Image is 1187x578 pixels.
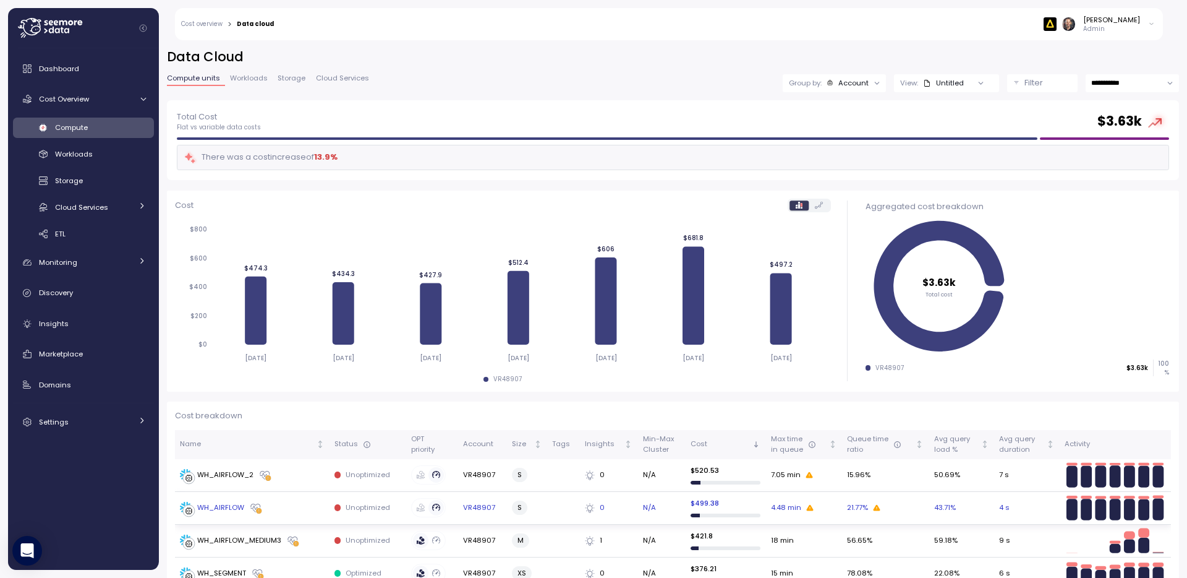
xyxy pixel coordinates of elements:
div: WH_AIRFLOW_MEDIUM3 [197,535,281,546]
tspan: $681.8 [683,235,704,243]
div: WH_AIRFLOW_2 [197,470,253,481]
th: Max timein queueNot sorted [765,430,841,459]
div: Status [334,439,401,450]
div: Sorted descending [752,440,760,449]
a: Discovery [13,281,154,306]
span: Compute [55,123,88,132]
a: ETL [13,223,154,244]
tspan: $606 [597,245,615,253]
p: Group by: [789,78,822,88]
p: Unoptimized [346,470,390,480]
tspan: $497.2 [769,261,792,269]
p: Cost [175,199,194,212]
span: S [517,468,522,481]
span: Workloads [55,149,93,159]
tspan: [DATE] [420,354,441,362]
p: Optimized [346,568,381,578]
div: Not sorted [534,440,542,449]
tspan: $427.9 [419,271,442,279]
th: Avg queryload %Not sorted [929,430,994,459]
p: Cost breakdown [175,410,1171,422]
div: WH_AIRFLOW [197,503,244,514]
p: $ 376.21 [691,564,761,574]
td: VR48907 [458,492,507,525]
p: $ 421.8 [691,531,761,541]
div: Min-Max Cluster [643,434,681,455]
h2: Data Cloud [167,48,1179,66]
td: N/A [638,459,686,492]
a: Settings [13,410,154,434]
div: Data cloud [237,21,274,27]
a: Workloads [13,144,154,165]
p: Filter [1024,77,1043,89]
div: VR48907 [875,364,904,373]
td: VR48907 [458,525,507,558]
tspan: $600 [190,254,207,262]
div: Not sorted [981,440,989,449]
tspan: [DATE] [508,354,529,362]
span: 50.69 % [934,470,960,481]
tspan: $200 [190,312,207,320]
span: Cloud Services [55,202,108,212]
td: 4 s [994,492,1060,525]
span: Compute units [167,75,220,82]
th: NameNot sorted [175,430,330,459]
div: Cost [691,439,751,450]
tspan: $512.4 [508,259,529,267]
a: Monitoring [13,250,154,275]
img: 6628aa71fabf670d87b811be.PNG [1044,17,1057,30]
tspan: [DATE] [595,354,616,362]
span: M [517,534,524,547]
div: Tags [552,439,574,450]
tspan: $400 [189,283,207,291]
span: Insights [39,319,69,329]
span: Dashboard [39,64,79,74]
img: ACg8ocI2dL-zei04f8QMW842o_HSSPOvX6ScuLi9DAmwXc53VPYQOcs=s96-c [1062,17,1075,30]
div: Not sorted [915,440,924,449]
p: Admin [1083,25,1140,33]
a: Cost overview [181,21,223,27]
span: Settings [39,417,69,427]
span: 15.96 % [847,470,870,481]
p: 100 % [1154,360,1168,376]
p: $ 520.53 [691,465,761,475]
span: Marketplace [39,349,83,359]
button: Collapse navigation [135,24,151,33]
p: Total Cost [177,111,261,123]
a: Cost Overview [13,87,154,111]
div: Not sorted [316,440,325,449]
span: Cost Overview [39,94,89,104]
tspan: Total cost [925,290,953,298]
div: Activity [1065,439,1166,450]
span: Storage [278,75,305,82]
div: Open Intercom Messenger [12,536,42,566]
div: Not sorted [1046,440,1055,449]
th: InsightsNot sorted [579,430,637,459]
div: OPT priority [411,434,453,455]
div: VR48907 [493,375,522,384]
div: 0 [585,503,633,514]
span: Storage [55,176,83,186]
div: Queue time ratio [847,434,914,455]
td: 7 s [994,459,1060,492]
span: S [517,501,522,514]
p: $3.63k [1126,364,1148,373]
p: $ 499.38 [691,498,761,508]
div: Account [463,439,502,450]
a: Insights [13,311,154,336]
a: Storage [13,171,154,191]
p: View: [900,78,918,88]
div: Max time in queue [771,434,827,455]
span: Monitoring [39,257,77,267]
th: SizeNot sorted [507,430,547,459]
div: > [228,20,232,28]
a: Cloud Services [13,197,154,217]
div: Untitled [923,78,964,88]
span: 21.77 % [847,503,868,514]
a: Marketplace [13,342,154,366]
span: 4.48 min [771,503,801,514]
tspan: $434.3 [331,270,354,278]
div: Not sorted [624,440,632,449]
span: Cloud Services [316,75,369,82]
button: Filter [1007,74,1078,92]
